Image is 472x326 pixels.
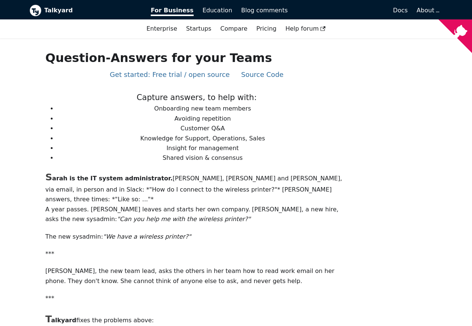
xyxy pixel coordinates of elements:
[117,215,250,223] em: "Can you help me with the wireless printer?"
[237,4,292,17] a: Blog comments
[45,205,348,224] p: A year passes. [PERSON_NAME] leaves and starts her own company. [PERSON_NAME], a new hire, asks t...
[103,233,191,240] em: "We have a wireless printer?"
[292,4,412,17] a: Docs
[45,50,348,65] h1: Question-Answers for your Teams
[203,7,232,14] span: Education
[281,22,330,35] a: Help forum
[57,104,348,114] li: Onboarding new team members
[45,175,172,182] b: arah is the IT system administrator.
[417,7,438,14] a: About
[45,232,348,242] p: The new sysadmin:
[220,25,247,32] a: Compare
[57,143,348,153] li: Insight for management
[57,114,348,124] li: Avoiding repetition
[45,313,51,325] span: T
[57,153,348,163] li: Shared vision & consensus
[142,22,181,35] a: Enterprise
[29,4,41,16] img: Talkyard logo
[182,22,216,35] a: Startups
[285,25,326,32] span: Help forum
[45,266,348,286] p: [PERSON_NAME], the new team lead, asks the others in her team how to read work email on her phone...
[110,71,229,78] a: Get started: Free trial / open source
[151,7,194,16] span: For Business
[45,91,348,104] p: Capture answers, to help with:
[198,4,237,17] a: Education
[29,4,141,16] a: Talkyard logoTalkyard
[252,22,281,35] a: Pricing
[57,134,348,143] li: Knowledge for Support, Operations, Sales
[45,317,76,324] b: alkyard
[146,4,198,17] a: For Business
[241,7,288,14] span: Blog comments
[57,124,348,133] li: Customer Q&A
[44,6,141,15] b: Talkyard
[45,171,52,183] span: S
[241,71,284,78] a: Source Code
[393,7,407,14] span: Docs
